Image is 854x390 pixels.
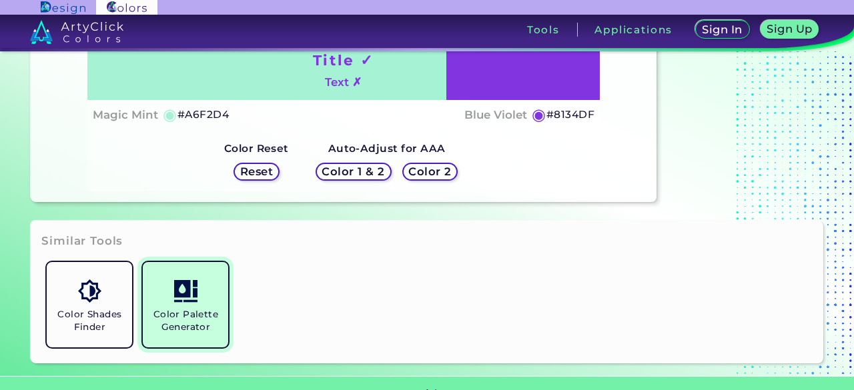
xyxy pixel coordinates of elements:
[78,279,101,303] img: icon_color_shades.svg
[30,20,124,44] img: logo_artyclick_colors_white.svg
[41,1,85,14] img: ArtyClick Design logo
[163,107,177,123] h5: ◉
[313,50,374,70] h1: Title ✓
[321,166,386,177] h5: Color 1 & 2
[464,105,527,125] h4: Blue Violet
[546,106,594,123] h5: #8134DF
[41,233,123,249] h3: Similar Tools
[532,107,546,123] h5: ◉
[93,105,158,125] h4: Magic Mint
[177,106,229,123] h5: #A6F2D4
[240,166,274,177] h5: Reset
[41,257,137,353] a: Color Shades Finder
[174,279,197,303] img: icon_col_pal_col.svg
[328,142,446,155] strong: Auto-Adjust for AAA
[325,73,362,92] h4: Text ✗
[137,257,234,353] a: Color Palette Generator
[52,308,127,333] h5: Color Shades Finder
[766,23,813,35] h5: Sign Up
[702,24,743,35] h5: Sign In
[148,308,223,333] h5: Color Palette Generator
[408,166,452,177] h5: Color 2
[527,25,560,35] h3: Tools
[224,142,289,155] strong: Color Reset
[695,20,751,39] a: Sign In
[759,20,819,39] a: Sign Up
[594,25,673,35] h3: Applications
